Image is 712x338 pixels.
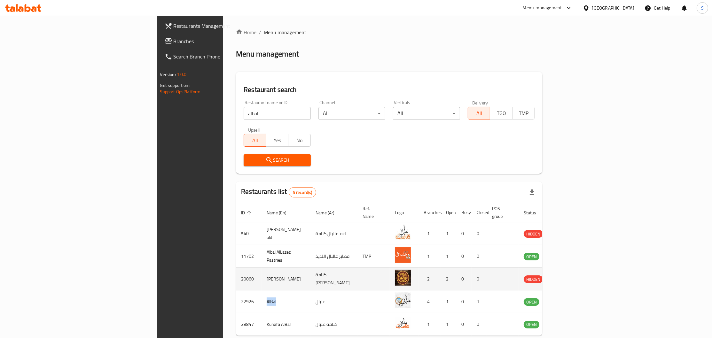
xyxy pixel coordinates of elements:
td: علبال [310,290,357,313]
td: كنافة [PERSON_NAME] [310,268,357,290]
td: 0 [456,245,472,268]
span: OPEN [524,253,539,260]
span: 1.0.0 [177,70,187,79]
span: 5 record(s) [289,189,316,196]
h2: Restaurant search [244,85,535,95]
td: كنافة علبال [310,313,357,336]
td: 0 [456,313,472,336]
label: Delivery [472,100,488,105]
a: Branches [160,34,276,49]
button: Search [244,154,311,166]
span: POS group [492,205,511,220]
th: Open [441,203,456,222]
td: 4 [419,290,441,313]
img: AlBal [395,292,411,308]
td: فطاير عالبال اللذيذ [310,245,357,268]
img: albal Kunafa-old [395,224,411,240]
td: 1 [419,245,441,268]
button: All [468,107,490,119]
td: 1 [441,290,456,313]
label: Upsell [248,127,260,132]
span: TGO [493,109,510,118]
a: Search Branch Phone [160,49,276,64]
span: Name (Ar) [316,209,343,217]
span: Search Branch Phone [174,53,271,60]
span: All [471,109,488,118]
td: 0 [472,313,487,336]
th: Busy [456,203,472,222]
table: enhanced table [236,203,574,336]
div: [GEOGRAPHIC_DATA] [592,4,634,12]
span: ID [241,209,253,217]
th: Branches [419,203,441,222]
td: 1 [441,313,456,336]
span: Branches [174,37,271,45]
td: [PERSON_NAME] [262,268,310,290]
td: 1 [441,222,456,245]
img: Albal AlLazez Pastries [395,247,411,263]
input: Search for restaurant name or ID.. [244,107,311,120]
th: Closed [472,203,487,222]
span: All [246,136,264,145]
img: Kunafa AlBal [395,315,411,331]
button: TGO [490,107,512,119]
td: 2 [441,268,456,290]
td: TMP [357,245,390,268]
div: Menu-management [523,4,562,12]
button: No [288,134,311,147]
span: OPEN [524,321,539,328]
div: All [393,107,460,120]
span: S [701,4,704,12]
td: Kunafa AlBal [262,313,310,336]
a: Support.OpsPlatform [160,88,201,96]
td: 1 [441,245,456,268]
img: Kunafah Ibn Albalad [395,270,411,286]
span: No [291,136,308,145]
span: Search [249,156,306,164]
span: Restaurants Management [174,22,271,30]
span: OPEN [524,298,539,306]
td: 0 [472,245,487,268]
a: Restaurants Management [160,18,276,34]
span: HIDDEN [524,276,543,283]
td: 1 [419,313,441,336]
td: 0 [456,290,472,313]
td: 1 [472,290,487,313]
td: [PERSON_NAME]-old [262,222,310,245]
button: All [244,134,266,147]
span: TMP [515,109,532,118]
td: 0 [472,222,487,245]
td: 0 [456,222,472,245]
td: 0 [472,268,487,290]
span: Status [524,209,544,217]
td: AlBal [262,290,310,313]
td: 1 [419,222,441,245]
h2: Restaurants list [241,187,316,197]
nav: breadcrumb [236,28,542,36]
td: 2 [419,268,441,290]
span: Yes [269,136,286,145]
span: Version: [160,70,176,79]
td: عالبال كنافة-old [310,222,357,245]
td: Albal AlLazez Pastries [262,245,310,268]
div: Total records count [289,187,317,197]
div: All [318,107,386,120]
span: Menu management [264,28,306,36]
span: HIDDEN [524,230,543,238]
button: TMP [512,107,535,119]
span: Name (En) [267,209,295,217]
div: HIDDEN [524,275,543,283]
td: 0 [456,268,472,290]
button: Yes [266,134,289,147]
span: Get support on: [160,81,190,89]
span: Ref. Name [363,205,382,220]
th: Logo [390,203,419,222]
div: Export file [524,185,540,200]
